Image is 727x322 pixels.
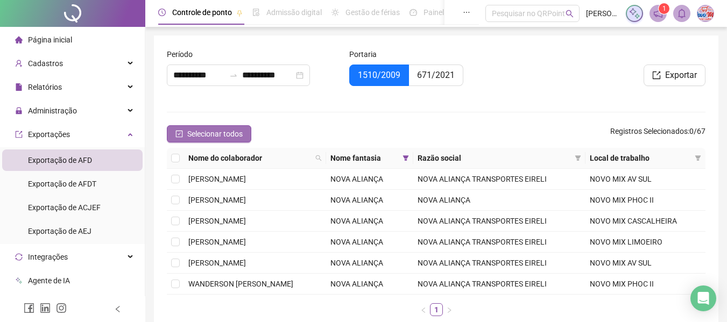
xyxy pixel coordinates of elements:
td: NOVA ALIANÇA TRANSPORTES EIRELI [413,169,585,190]
span: search [566,10,574,18]
span: Exportação de AFDT [28,180,96,188]
span: linkedin [40,303,51,313]
td: NOVA ALIANÇA [413,190,585,211]
button: right [443,303,456,316]
td: NOVA ALIANÇA [326,274,414,295]
span: : 0 / 67 [610,125,705,142]
span: ellipsis [463,9,470,16]
td: NOVA ALIANÇA [326,190,414,211]
span: facebook [24,303,34,313]
td: NOVA ALIANÇA TRANSPORTES EIRELI [413,211,585,232]
span: Exportação de ACJEF [28,203,101,212]
span: search [315,155,322,161]
span: [PERSON_NAME] [188,196,246,204]
span: Local de trabalho [590,152,690,164]
span: sync [15,253,23,261]
span: to [229,71,238,80]
span: Página inicial [28,35,72,44]
span: [PERSON_NAME] [188,259,246,267]
span: [PERSON_NAME] [188,175,246,183]
span: filter [695,155,701,161]
li: Página anterior [417,303,430,316]
span: Integrações [28,253,68,261]
td: NOVO MIX LIMOEIRO [585,232,705,253]
td: NOVA ALIANÇA [326,253,414,274]
span: filter [400,150,411,166]
span: Nome do colaborador [188,152,311,164]
span: file [15,83,23,91]
span: left [114,305,122,313]
span: Gestão de férias [345,8,400,17]
button: Exportar [644,65,705,86]
span: right [446,307,453,313]
span: Agente de IA [28,276,70,285]
span: export [15,131,23,138]
td: NOVA ALIANÇA [326,232,414,253]
span: Cadastros [28,59,63,68]
span: dashboard [410,9,417,16]
span: Exportação de AFD [28,156,92,164]
td: NOVA ALIANÇA [326,169,414,190]
span: notification [653,9,663,18]
span: 1510/2009 [358,70,400,80]
td: NOVA ALIANÇA TRANSPORTES EIRELI [413,232,585,253]
span: bell [677,9,687,18]
img: sparkle-icon.fc2bf0ac1784a2077858766a79e2daf3.svg [629,8,640,19]
li: Próxima página [443,303,456,316]
span: Registros Selecionados [610,127,688,135]
span: home [15,36,23,44]
span: file-done [252,9,260,16]
span: Exportações [28,130,70,139]
span: user-add [15,60,23,67]
span: Controle de ponto [172,8,232,17]
span: filter [693,150,703,166]
img: 30682 [697,5,714,22]
span: swap-right [229,71,238,80]
span: filter [403,155,409,161]
td: NOVA ALIANÇA [326,211,414,232]
span: Razão social [418,152,570,164]
li: 1 [430,303,443,316]
span: [PERSON_NAME] [586,8,619,19]
span: Período [167,48,193,60]
span: [PERSON_NAME] [188,238,246,246]
button: left [417,303,430,316]
span: Selecionar todos [187,128,243,140]
a: 1 [430,304,442,316]
span: check-square [175,130,183,138]
span: Administração [28,106,77,115]
td: NOVA ALIANÇA TRANSPORTES EIRELI [413,253,585,274]
span: export [652,71,661,80]
span: Painel do DP [424,8,465,17]
span: Exportar [665,69,697,82]
td: NOVO MIX PHOC II [585,274,705,295]
span: Nome fantasia [330,152,399,164]
span: filter [573,150,583,166]
sup: 1 [659,3,669,14]
span: instagram [56,303,67,313]
span: 1 [662,5,666,12]
span: search [313,150,324,166]
span: Admissão digital [266,8,322,17]
td: NOVO MIX AV SUL [585,169,705,190]
td: NOVO MIX AV SUL [585,253,705,274]
span: left [420,307,427,313]
span: pushpin [236,10,243,16]
span: WANDERSON [PERSON_NAME] [188,280,293,288]
td: NOVO MIX PHOC II [585,190,705,211]
span: Relatórios [28,83,62,91]
span: lock [15,107,23,115]
span: filter [575,155,581,161]
td: NOVO MIX CASCALHEIRA [585,211,705,232]
span: [PERSON_NAME] [188,217,246,225]
div: Open Intercom Messenger [690,285,716,311]
span: 671/2021 [417,70,455,80]
button: Selecionar todos [167,125,251,142]
span: Exportação de AEJ [28,227,91,235]
td: NOVA ALIANÇA TRANSPORTES EIRELI [413,274,585,295]
span: clock-circle [158,9,166,16]
span: Portaria [349,48,377,60]
span: sun [331,9,339,16]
